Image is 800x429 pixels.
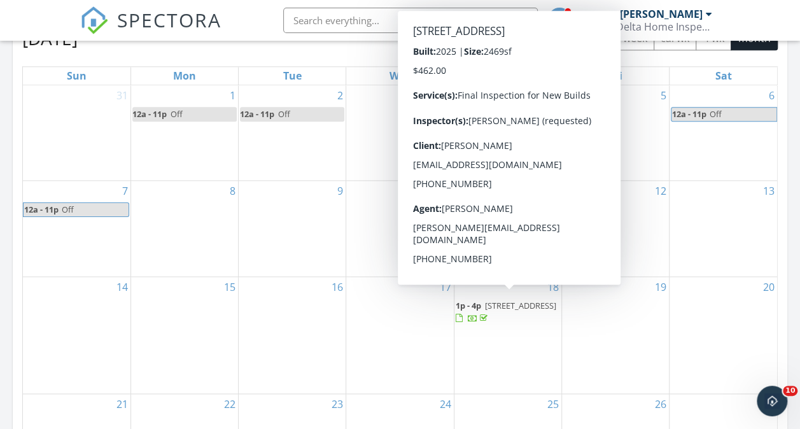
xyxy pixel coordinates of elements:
[766,85,777,106] a: Go to September 6, 2025
[335,85,346,106] a: Go to September 2, 2025
[329,394,346,414] a: Go to September 23, 2025
[23,181,130,277] td: Go to September 7, 2025
[561,277,669,394] td: Go to September 19, 2025
[62,204,74,215] span: Off
[346,85,454,181] td: Go to September 3, 2025
[346,181,454,277] td: Go to September 10, 2025
[607,67,625,85] a: Friday
[670,85,777,181] td: Go to September 6, 2025
[227,181,238,201] a: Go to September 8, 2025
[619,8,702,20] div: [PERSON_NAME]
[454,85,561,181] td: Go to September 4, 2025
[761,181,777,201] a: Go to September 13, 2025
[221,277,238,297] a: Go to September 15, 2025
[130,85,238,181] td: Go to September 1, 2025
[24,203,59,216] span: 12a - 11p
[757,386,787,416] iframe: Intercom live chat
[561,181,669,277] td: Go to September 12, 2025
[456,108,490,120] span: 12a - 11a
[456,299,560,326] a: 1p - 4p [STREET_ADDRESS]
[239,277,346,394] td: Go to September 16, 2025
[545,277,561,297] a: Go to September 18, 2025
[551,85,561,106] a: Go to September 4, 2025
[240,108,274,120] span: 12a - 11p
[283,8,538,33] input: Search everything...
[80,17,221,44] a: SPECTORA
[545,394,561,414] a: Go to September 25, 2025
[454,181,561,277] td: Go to September 11, 2025
[386,67,413,85] a: Wednesday
[713,67,734,85] a: Saturday
[658,85,669,106] a: Go to September 5, 2025
[278,108,290,120] span: Off
[329,277,346,297] a: Go to September 16, 2025
[221,394,238,414] a: Go to September 22, 2025
[545,181,561,201] a: Go to September 11, 2025
[485,300,556,311] span: [STREET_ADDRESS]
[239,181,346,277] td: Go to September 9, 2025
[456,300,481,311] span: 1p - 4p
[437,394,454,414] a: Go to September 24, 2025
[495,67,520,85] a: Thursday
[171,108,183,120] span: Off
[130,277,238,394] td: Go to September 15, 2025
[171,67,199,85] a: Monday
[670,277,777,394] td: Go to September 20, 2025
[227,85,238,106] a: Go to September 1, 2025
[783,386,797,396] span: 10
[239,85,346,181] td: Go to September 2, 2025
[23,85,130,181] td: Go to August 31, 2025
[132,108,167,120] span: 12a - 11p
[120,181,130,201] a: Go to September 7, 2025
[456,204,490,215] span: 12a - 11a
[561,85,669,181] td: Go to September 5, 2025
[335,181,346,201] a: Go to September 9, 2025
[494,108,506,120] span: Off
[346,277,454,394] td: Go to September 17, 2025
[114,277,130,297] a: Go to September 14, 2025
[670,181,777,277] td: Go to September 13, 2025
[114,394,130,414] a: Go to September 21, 2025
[652,181,669,201] a: Go to September 12, 2025
[584,20,712,33] div: Sierra Delta Home Inspections LLC
[761,277,777,297] a: Go to September 20, 2025
[671,108,707,121] span: 12a - 11p
[437,181,454,201] a: Go to September 10, 2025
[281,67,304,85] a: Tuesday
[64,67,89,85] a: Sunday
[494,204,506,215] span: Off
[443,85,454,106] a: Go to September 3, 2025
[456,300,556,323] a: 1p - 4p [STREET_ADDRESS]
[454,277,561,394] td: Go to September 18, 2025
[710,108,722,120] span: Off
[23,277,130,394] td: Go to September 14, 2025
[80,6,108,34] img: The Best Home Inspection Software - Spectora
[117,6,221,33] span: SPECTORA
[437,277,454,297] a: Go to September 17, 2025
[114,85,130,106] a: Go to August 31, 2025
[652,277,669,297] a: Go to September 19, 2025
[130,181,238,277] td: Go to September 8, 2025
[652,394,669,414] a: Go to September 26, 2025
